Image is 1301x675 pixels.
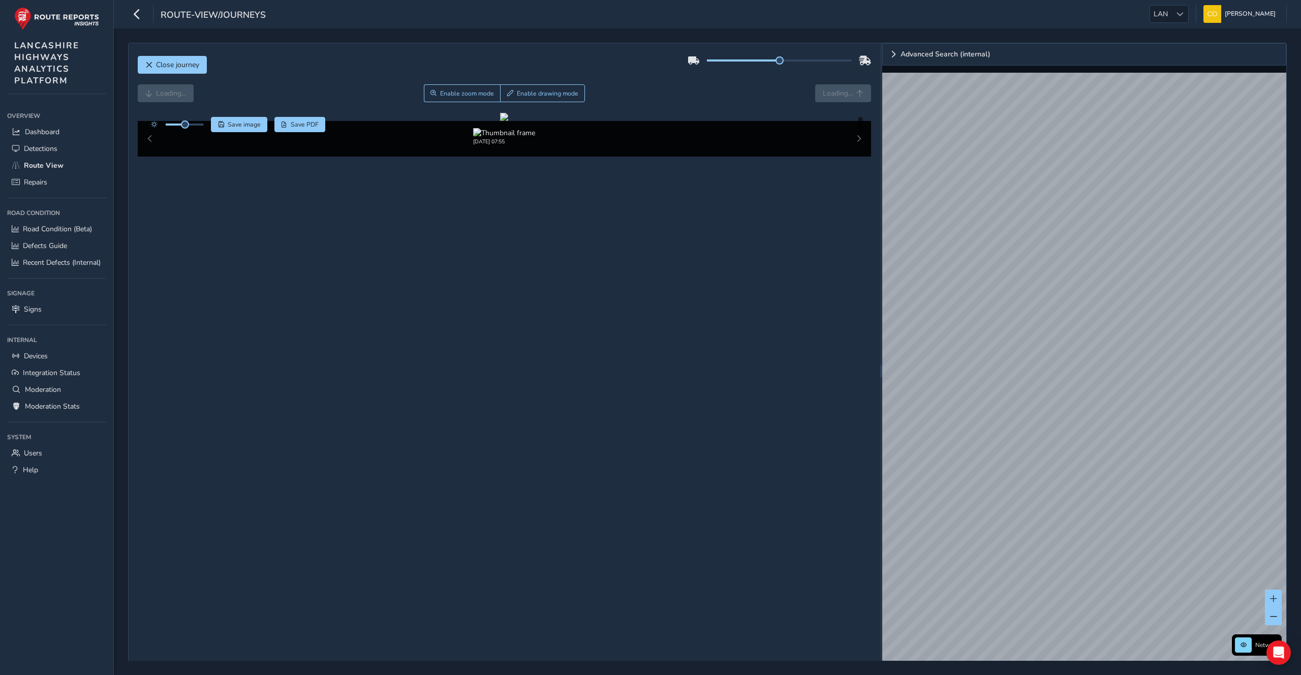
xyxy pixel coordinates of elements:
span: Enable drawing mode [517,89,578,98]
span: Route View [24,161,64,170]
a: Users [7,445,106,462]
span: LANCASHIRE HIGHWAYS ANALYTICS PLATFORM [14,40,79,86]
span: Road Condition (Beta) [23,224,92,234]
span: Signs [24,304,42,314]
a: Detections [7,140,106,157]
a: Integration Status [7,364,106,381]
span: Integration Status [23,368,80,378]
div: Road Condition [7,205,106,221]
span: Devices [24,351,48,361]
a: Moderation Stats [7,398,106,415]
span: Detections [24,144,57,154]
button: Draw [500,84,585,102]
a: Devices [7,348,106,364]
div: Open Intercom Messenger [1266,640,1291,665]
img: Thumbnail frame [473,128,535,138]
a: Dashboard [7,124,106,140]
div: System [7,429,106,445]
span: Defects Guide [23,241,67,251]
span: route-view/journeys [161,9,266,23]
a: Signs [7,301,106,318]
span: Network [1255,641,1279,649]
img: rr logo [14,7,99,30]
span: Close journey [156,60,199,70]
span: Recent Defects (Internal) [23,258,101,267]
button: Close journey [138,56,207,74]
a: Defects Guide [7,237,106,254]
button: PDF [274,117,326,132]
span: Repairs [24,177,47,187]
span: LAN [1150,6,1171,22]
div: Internal [7,332,106,348]
a: Repairs [7,174,106,191]
div: [DATE] 07:55 [473,138,535,145]
a: Recent Defects (Internal) [7,254,106,271]
span: Help [23,465,38,475]
span: Enable zoom mode [440,89,494,98]
button: Save [211,117,267,132]
img: diamond-layout [1203,5,1221,23]
span: Save PDF [291,120,319,129]
a: Expand [882,43,1286,66]
a: Route View [7,157,106,174]
button: [PERSON_NAME] [1203,5,1279,23]
a: Moderation [7,381,106,398]
span: Save image [228,120,261,129]
span: Users [24,448,42,458]
span: Moderation Stats [25,402,80,411]
a: Help [7,462,106,478]
span: Advanced Search (internal) [901,51,990,58]
span: Dashboard [25,127,59,137]
div: Overview [7,108,106,124]
span: Moderation [25,385,61,394]
span: [PERSON_NAME] [1225,5,1276,23]
div: Signage [7,286,106,301]
a: Road Condition (Beta) [7,221,106,237]
button: Zoom [424,84,501,102]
